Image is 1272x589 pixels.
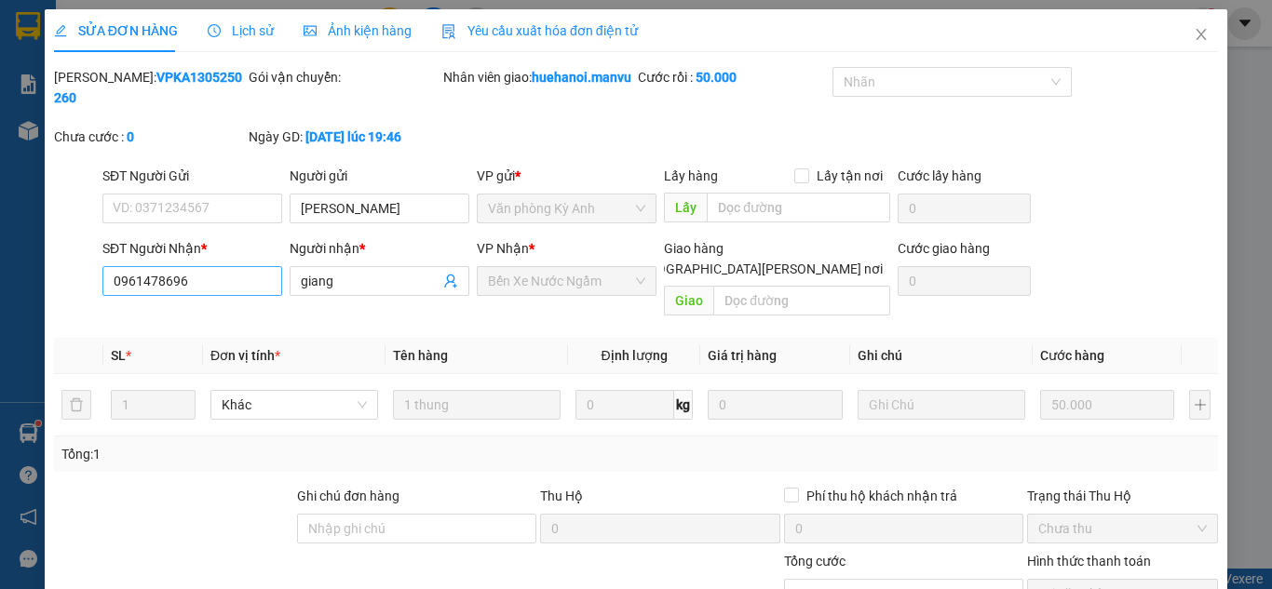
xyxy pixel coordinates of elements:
[1038,515,1207,542] span: Chưa thu
[305,129,401,144] b: [DATE] lúc 19:46
[102,238,282,259] div: SĐT Người Nhận
[61,444,493,464] div: Tổng: 1
[850,338,1033,374] th: Ghi chú
[443,274,458,288] span: user-add
[249,127,440,147] div: Ngày GD:
[664,286,713,315] span: Giao
[664,193,707,222] span: Lấy
[393,348,448,363] span: Tên hàng
[488,194,645,222] span: Văn phòng Kỳ Anh
[799,486,965,506] span: Phí thu hộ khách nhận trả
[858,390,1025,420] input: Ghi Chú
[708,390,842,420] input: 0
[222,391,367,419] span: Khác
[210,348,280,363] span: Đơn vị tính
[111,348,126,363] span: SL
[477,166,656,186] div: VP gửi
[664,168,718,183] span: Lấy hàng
[304,23,412,38] span: Ảnh kiện hàng
[707,193,890,222] input: Dọc đường
[290,166,469,186] div: Người gửi
[708,348,777,363] span: Giá trị hàng
[540,489,583,503] span: Thu Hộ
[54,67,245,108] div: [PERSON_NAME]:
[441,24,456,39] img: icon
[898,194,1031,223] input: Cước lấy hàng
[1189,390,1211,420] button: plus
[443,67,634,87] div: Nhân viên giao:
[290,238,469,259] div: Người nhận
[1027,486,1218,506] div: Trạng thái Thu Hộ
[102,166,282,186] div: SĐT Người Gửi
[441,23,638,38] span: Yêu cầu xuất hóa đơn điện tử
[784,554,846,569] span: Tổng cước
[1194,27,1209,42] span: close
[809,166,890,186] span: Lấy tận nơi
[297,489,399,503] label: Ghi chú đơn hàng
[532,70,631,85] b: huehanoi.manvu
[208,24,221,37] span: clock-circle
[674,390,693,420] span: kg
[1040,390,1174,420] input: 0
[127,129,134,144] b: 0
[696,70,737,85] b: 50.000
[208,23,274,38] span: Lịch sử
[713,286,890,315] input: Dọc đường
[898,168,981,183] label: Cước lấy hàng
[601,348,667,363] span: Định lượng
[304,24,317,37] span: picture
[54,23,178,38] span: SỬA ĐƠN HÀNG
[297,514,536,543] input: Ghi chú đơn hàng
[477,241,529,256] span: VP Nhận
[1027,554,1151,569] label: Hình thức thanh toán
[1040,348,1104,363] span: Cước hàng
[898,241,990,256] label: Cước giao hàng
[638,67,829,87] div: Cước rồi :
[393,390,561,420] input: VD: Bàn, Ghế
[54,127,245,147] div: Chưa cước :
[629,259,890,279] span: [GEOGRAPHIC_DATA][PERSON_NAME] nơi
[664,241,724,256] span: Giao hàng
[1175,9,1227,61] button: Close
[898,266,1031,296] input: Cước giao hàng
[488,267,645,295] span: Bến Xe Nước Ngầm
[54,24,67,37] span: edit
[61,390,91,420] button: delete
[249,67,440,87] div: Gói vận chuyển:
